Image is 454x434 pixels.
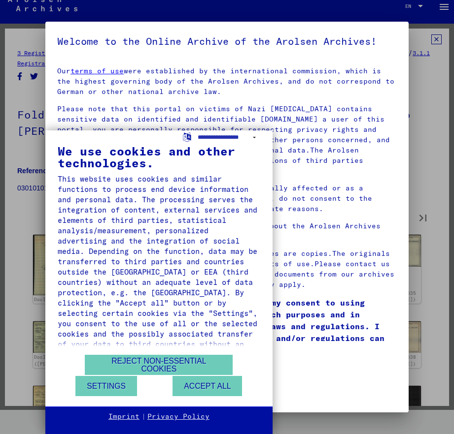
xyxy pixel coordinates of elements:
button: Settings [75,376,137,396]
a: Imprint [108,412,140,422]
div: We use cookies and other technologies. [58,145,260,169]
button: Reject non-essential cookies [85,355,233,375]
a: Privacy Policy [147,412,210,422]
div: This website uses cookies and similar functions to process end device information and personal da... [58,174,260,360]
button: Accept all [173,376,242,396]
